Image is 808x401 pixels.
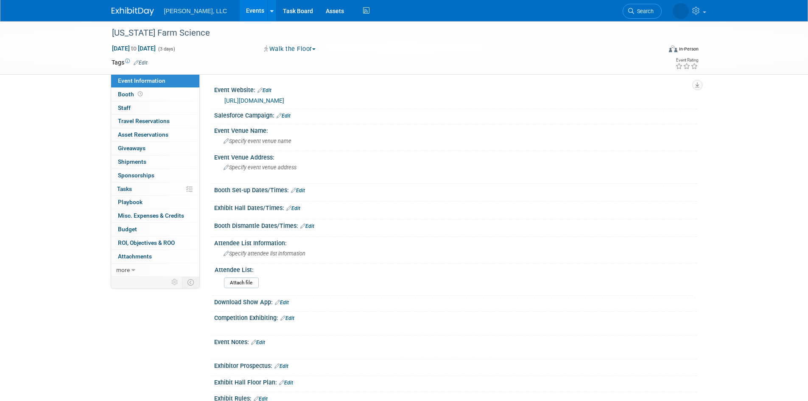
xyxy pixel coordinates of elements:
[111,250,199,263] a: Attachments
[111,142,199,155] a: Giveaways
[109,25,649,41] div: [US_STATE] Farm Science
[118,226,137,233] span: Budget
[111,236,199,250] a: ROI, Objectives & ROO
[118,91,144,98] span: Booth
[214,237,697,247] div: Attendee List Information:
[224,250,305,257] span: Specify attendee list information
[300,223,314,229] a: Edit
[112,45,156,52] span: [DATE] [DATE]
[274,363,288,369] a: Edit
[118,158,146,165] span: Shipments
[111,128,199,141] a: Asset Reservations
[214,202,697,213] div: Exhibit Hall Dates/Times:
[277,113,291,119] a: Edit
[214,359,697,370] div: Exhibitor Prospectus:
[214,124,697,135] div: Event Venue Name:
[111,88,199,101] a: Booth
[623,4,662,19] a: Search
[117,185,132,192] span: Tasks
[134,60,148,66] a: Edit
[214,151,697,162] div: Event Venue Address:
[224,97,284,104] a: [URL][DOMAIN_NAME]
[111,223,199,236] a: Budget
[157,46,175,52] span: (3 days)
[214,336,697,347] div: Event Notes:
[286,205,300,211] a: Edit
[224,138,291,144] span: Specify event venue name
[164,8,227,14] span: [PERSON_NAME], LLC
[214,184,697,195] div: Booth Set-up Dates/Times:
[111,115,199,128] a: Travel Reservations
[279,380,293,386] a: Edit
[214,84,697,95] div: Event Website:
[111,264,199,277] a: more
[257,87,271,93] a: Edit
[118,172,154,179] span: Sponsorships
[251,339,265,345] a: Edit
[112,7,154,16] img: ExhibitDay
[112,58,148,67] td: Tags
[261,45,319,53] button: Walk the Floor
[136,91,144,97] span: Booth not reserved yet
[118,212,184,219] span: Misc. Expenses & Credits
[214,219,697,230] div: Booth Dismantle Dates/Times:
[118,239,175,246] span: ROI, Objectives & ROO
[130,45,138,52] span: to
[118,253,152,260] span: Attachments
[291,188,305,193] a: Edit
[111,169,199,182] a: Sponsorships
[675,58,698,62] div: Event Rating
[111,155,199,168] a: Shipments
[118,131,168,138] span: Asset Reservations
[673,3,689,19] img: Megan James
[118,77,165,84] span: Event Information
[280,315,294,321] a: Edit
[224,164,296,171] span: Specify event venue address
[118,199,143,205] span: Playbook
[214,109,697,120] div: Salesforce Campaign:
[111,196,199,209] a: Playbook
[116,266,130,273] span: more
[215,264,693,274] div: Attendee List:
[275,300,289,306] a: Edit
[612,44,699,57] div: Event Format
[118,118,170,124] span: Travel Reservations
[214,376,697,387] div: Exhibit Hall Floor Plan:
[168,277,182,288] td: Personalize Event Tab Strip
[214,311,697,322] div: Competition Exhibiting:
[118,104,131,111] span: Staff
[118,145,145,151] span: Giveaways
[634,8,654,14] span: Search
[669,45,677,52] img: Format-Inperson.png
[182,277,199,288] td: Toggle Event Tabs
[111,182,199,196] a: Tasks
[214,296,697,307] div: Download Show App:
[111,74,199,87] a: Event Information
[111,209,199,222] a: Misc. Expenses & Credits
[111,101,199,115] a: Staff
[679,46,699,52] div: In-Person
